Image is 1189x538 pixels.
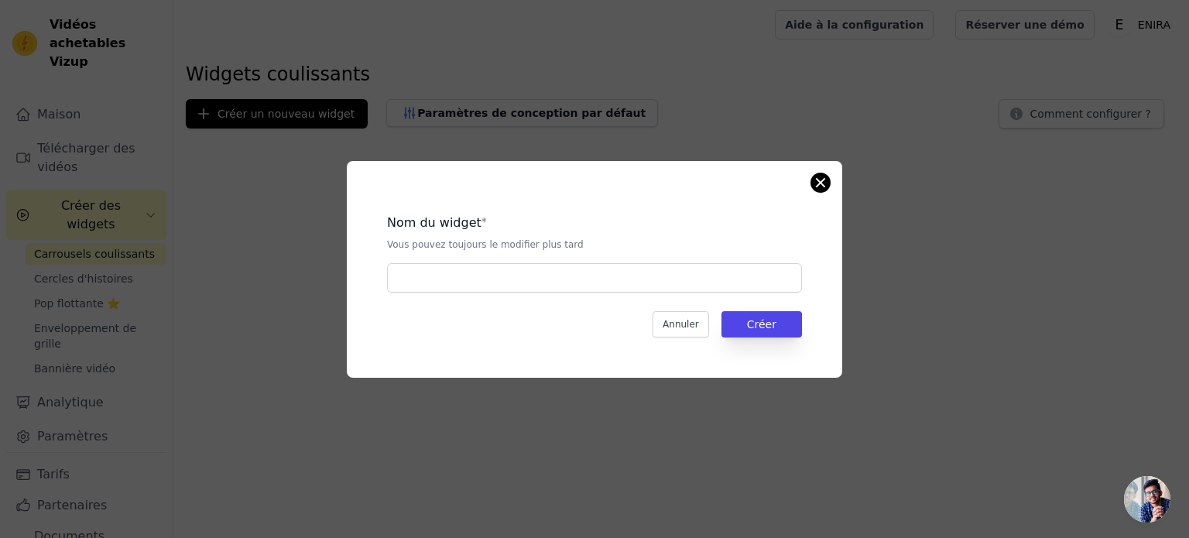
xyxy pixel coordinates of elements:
font: Créer [747,318,776,331]
font: Annuler [663,319,699,330]
button: Fermer la fenêtre modale [811,173,830,192]
font: Nom du widget [387,215,481,230]
font: Vous pouvez toujours le modifier plus tard [387,239,584,250]
div: Ouvrir le chat [1124,476,1170,523]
